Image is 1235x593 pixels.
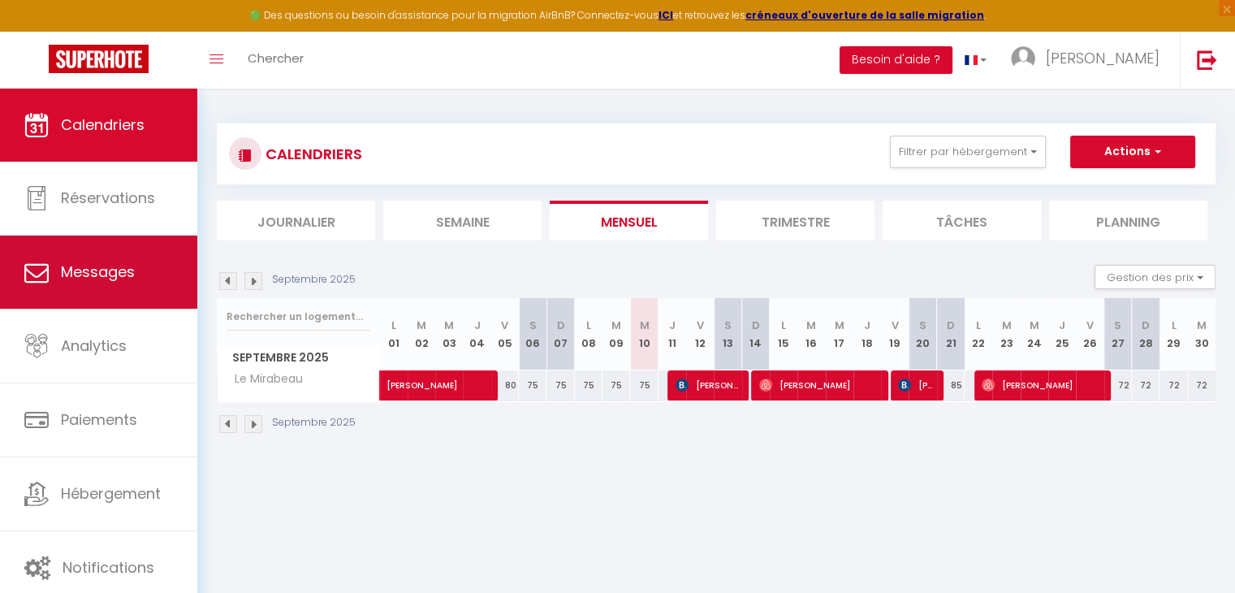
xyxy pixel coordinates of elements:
[272,415,356,431] p: Septembre 2025
[909,298,936,370] th: 20
[380,370,408,401] a: [PERSON_NAME]
[227,302,370,331] input: Rechercher un logement...
[1104,370,1132,400] div: 72
[745,8,984,22] a: créneaux d'ouverture de la salle migration
[982,370,1101,400] span: [PERSON_NAME]
[519,298,546,370] th: 06
[386,361,536,392] span: [PERSON_NAME]
[463,298,490,370] th: 04
[529,318,537,333] abbr: S
[408,298,435,370] th: 02
[49,45,149,73] img: Super Booking
[714,298,741,370] th: 13
[546,298,574,370] th: 07
[1076,298,1103,370] th: 26
[992,298,1020,370] th: 23
[669,318,676,333] abbr: J
[61,483,161,504] span: Hébergement
[797,298,825,370] th: 16
[217,201,375,240] li: Journalier
[383,201,542,240] li: Semaine
[898,370,935,400] span: [PERSON_NAME]
[391,318,396,333] abbr: L
[853,298,881,370] th: 18
[965,298,992,370] th: 22
[840,46,952,74] button: Besoin d'aide ?
[1011,46,1035,71] img: ...
[1159,370,1187,400] div: 72
[639,318,649,333] abbr: M
[474,318,481,333] abbr: J
[602,370,630,400] div: 75
[61,262,135,282] span: Messages
[890,136,1046,168] button: Filtrer par hébergement
[1046,48,1159,68] span: [PERSON_NAME]
[1171,318,1176,333] abbr: L
[380,298,408,370] th: 01
[272,272,356,288] p: Septembre 2025
[659,8,673,22] a: ICI
[501,318,508,333] abbr: V
[1132,298,1159,370] th: 28
[1059,318,1065,333] abbr: J
[1159,298,1187,370] th: 29
[61,188,155,208] span: Réservations
[1095,265,1216,289] button: Gestion des prix
[630,298,658,370] th: 10
[611,318,621,333] abbr: M
[586,318,591,333] abbr: L
[724,318,732,333] abbr: S
[999,32,1180,89] a: ... [PERSON_NAME]
[61,115,145,135] span: Calendriers
[220,370,307,388] span: Le Mirabeau
[919,318,926,333] abbr: S
[630,370,658,400] div: 75
[659,298,686,370] th: 11
[218,346,379,370] span: Septembre 2025
[13,6,62,55] button: Ouvrir le widget de chat LiveChat
[1021,298,1048,370] th: 24
[826,298,853,370] th: 17
[602,298,630,370] th: 09
[63,557,154,578] span: Notifications
[716,201,874,240] li: Trimestre
[575,370,602,400] div: 75
[697,318,704,333] abbr: V
[770,298,797,370] th: 15
[835,318,844,333] abbr: M
[444,318,454,333] abbr: M
[883,201,1041,240] li: Tâches
[248,50,304,67] span: Chercher
[1188,370,1216,400] div: 72
[864,318,870,333] abbr: J
[881,298,909,370] th: 19
[546,370,574,400] div: 75
[1002,318,1012,333] abbr: M
[1086,318,1094,333] abbr: V
[976,318,981,333] abbr: L
[61,409,137,430] span: Paiements
[752,318,760,333] abbr: D
[261,136,362,172] h3: CALENDRIERS
[937,370,965,400] div: 85
[1070,136,1195,168] button: Actions
[759,370,879,400] span: [PERSON_NAME]
[1030,318,1039,333] abbr: M
[1114,318,1121,333] abbr: S
[1197,50,1217,70] img: logout
[491,298,519,370] th: 05
[781,318,786,333] abbr: L
[806,318,816,333] abbr: M
[1104,298,1132,370] th: 27
[417,318,426,333] abbr: M
[686,298,714,370] th: 12
[557,318,565,333] abbr: D
[550,201,708,240] li: Mensuel
[1188,298,1216,370] th: 30
[1048,298,1076,370] th: 25
[435,298,463,370] th: 03
[892,318,899,333] abbr: V
[235,32,316,89] a: Chercher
